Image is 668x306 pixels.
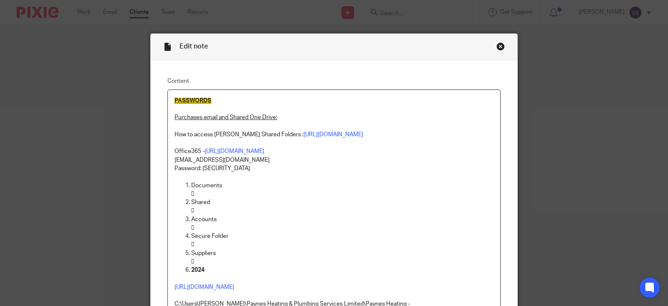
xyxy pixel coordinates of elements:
a: [URL][DOMAIN_NAME] [304,132,363,138]
p: [EMAIL_ADDRESS][DOMAIN_NAME] [175,156,493,164]
em:  [191,191,194,197]
p: Suppliers [191,249,493,258]
span: Edit note [180,43,208,50]
p: Shared [191,198,493,207]
p: Documents [191,181,493,190]
strong: 2024 [191,267,205,273]
em:  [191,259,194,265]
label: Content [167,77,501,85]
p: Accounts [191,215,493,224]
em:  [191,208,194,214]
p: Secure Folder [191,232,493,240]
p: Office365 - [175,147,493,156]
p: Password: [SECURITY_DATA] [175,164,493,173]
em:  [191,242,194,247]
a: [URL][DOMAIN_NAME] [175,284,234,290]
u: Purchases email and Shared One Drive: [175,115,277,120]
a: [URL][DOMAIN_NAME] [205,148,264,154]
em:  [191,225,194,231]
p: How to access [PERSON_NAME] Shared Folders : [175,130,493,139]
span: PASSWORDS [175,98,211,104]
div: Close this dialog window [496,42,505,51]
